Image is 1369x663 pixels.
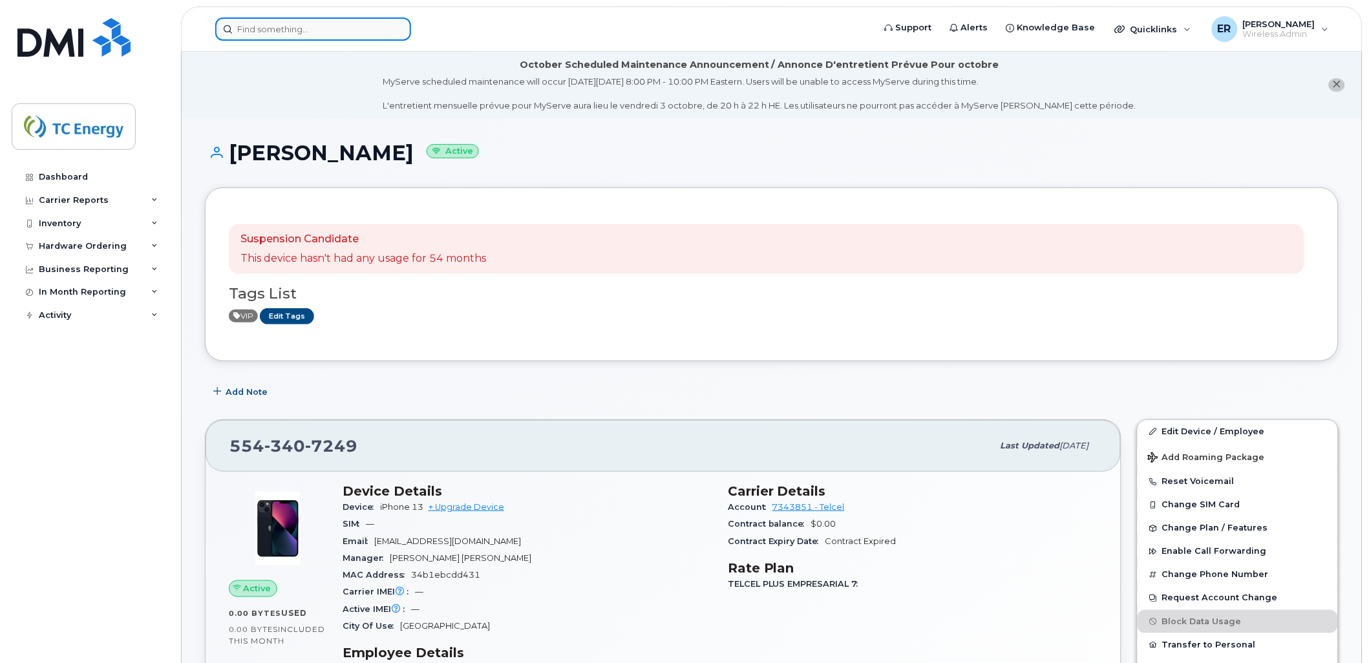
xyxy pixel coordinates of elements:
span: Contract Expiry Date [728,536,825,546]
img: image20231002-3703462-1ig824h.jpeg [239,490,317,567]
span: Contract Expired [825,536,897,546]
span: Email [343,536,374,546]
span: MAC Address [343,570,411,580]
span: City Of Use [343,621,400,631]
button: Change Plan / Features [1138,516,1338,540]
span: 554 [229,436,357,456]
span: — [411,604,419,614]
span: [EMAIL_ADDRESS][DOMAIN_NAME] [374,536,521,546]
button: Enable Call Forwarding [1138,540,1338,563]
span: SIM [343,519,366,529]
button: Change SIM Card [1138,493,1338,516]
span: 0.00 Bytes [229,625,278,634]
a: + Upgrade Device [429,502,504,512]
span: TELCEL PLUS EMPRESARIAL 7 [728,579,865,589]
span: Add Roaming Package [1148,452,1265,465]
span: iPhone 13 [380,502,423,512]
span: Add Note [226,386,268,398]
span: Active IMEI [343,604,411,614]
span: Carrier IMEI [343,587,415,596]
button: Block Data Usage [1138,610,1338,633]
div: October Scheduled Maintenance Announcement / Annonce D'entretient Prévue Pour octobre [520,58,999,72]
span: Account [728,502,772,512]
button: Transfer to Personal [1138,633,1338,657]
button: Change Phone Number [1138,563,1338,586]
span: 340 [264,436,305,456]
button: close notification [1329,78,1345,92]
span: 7249 [305,436,357,456]
h3: Tags List [229,286,1315,302]
a: Edit Device / Employee [1138,420,1338,443]
span: Active [244,582,271,595]
p: This device hasn't had any usage for 54 months [240,251,486,266]
span: Active [229,310,258,322]
span: 34b1ebcdd431 [411,570,480,580]
span: — [366,519,374,529]
span: — [415,587,423,596]
h3: Employee Details [343,645,712,660]
span: [GEOGRAPHIC_DATA] [400,621,490,631]
p: Suspension Candidate [240,232,486,247]
button: Add Note [205,381,279,404]
h3: Device Details [343,483,712,499]
span: Manager [343,553,390,563]
span: $0.00 [811,519,836,529]
span: Change Plan / Features [1162,523,1268,533]
button: Reset Voicemail [1138,470,1338,493]
a: Edit Tags [260,308,314,324]
span: Enable Call Forwarding [1162,547,1267,556]
small: Active [427,144,479,159]
div: MyServe scheduled maintenance will occur [DATE][DATE] 8:00 PM - 10:00 PM Eastern. Users will be u... [383,76,1136,112]
a: 7343851 - Telcel [772,502,845,512]
span: Contract balance [728,519,811,529]
span: Last updated [1001,441,1060,450]
button: Add Roaming Package [1138,443,1338,470]
iframe: Messenger Launcher [1313,607,1359,653]
h3: Carrier Details [728,483,1098,499]
h3: Rate Plan [728,560,1098,576]
h1: [PERSON_NAME] [205,142,1339,164]
span: used [281,608,307,618]
span: [PERSON_NAME] [PERSON_NAME] [390,553,531,563]
span: 0.00 Bytes [229,609,281,618]
span: Device [343,502,380,512]
button: Request Account Change [1138,586,1338,609]
span: [DATE] [1060,441,1089,450]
